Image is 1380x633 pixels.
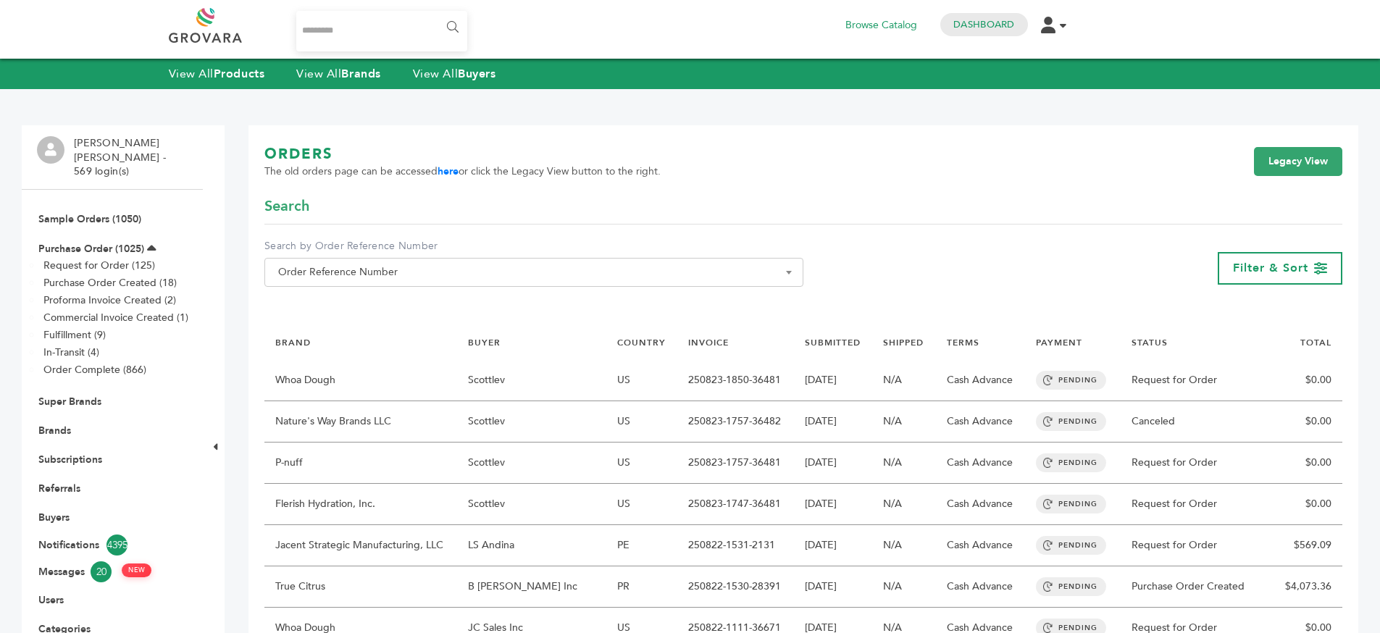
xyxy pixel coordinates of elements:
[936,525,1025,566] td: Cash Advance
[936,484,1025,525] td: Cash Advance
[1036,453,1106,472] span: PENDING
[1267,525,1342,566] td: $569.09
[1036,536,1106,555] span: PENDING
[953,18,1014,31] a: Dashboard
[264,484,457,525] td: Flerish Hydration, Inc.
[1121,525,1267,566] td: Request for Order
[457,525,606,566] td: LS Andina
[1300,337,1331,348] a: TOTAL
[37,136,64,164] img: profile.png
[1036,337,1082,348] a: PAYMENT
[872,566,935,608] td: N/A
[606,360,678,401] td: US
[1267,484,1342,525] td: $0.00
[296,66,381,82] a: View AllBrands
[457,566,606,608] td: B [PERSON_NAME] Inc
[936,443,1025,484] td: Cash Advance
[1132,337,1168,348] a: STATUS
[43,259,155,272] a: Request for Order (125)
[1036,412,1106,431] span: PENDING
[936,566,1025,608] td: Cash Advance
[936,360,1025,401] td: Cash Advance
[606,484,678,525] td: US
[457,484,606,525] td: Scottlev
[264,443,457,484] td: P-nuff
[457,401,606,443] td: Scottlev
[457,360,606,401] td: Scottlev
[1267,566,1342,608] td: $4,073.36
[677,525,794,566] td: 250822-1531-2131
[264,144,661,164] h1: ORDERS
[214,66,264,82] strong: Products
[872,401,935,443] td: N/A
[38,453,102,466] a: Subscriptions
[457,443,606,484] td: Scottlev
[264,401,457,443] td: Nature's Way Brands LLC
[74,136,199,179] li: [PERSON_NAME] [PERSON_NAME] - 569 login(s)
[1254,147,1342,176] a: Legacy View
[106,535,127,556] span: 4395
[677,401,794,443] td: 250823-1757-36482
[872,484,935,525] td: N/A
[794,443,873,484] td: [DATE]
[936,401,1025,443] td: Cash Advance
[91,561,112,582] span: 20
[38,395,101,408] a: Super Brands
[805,337,861,348] a: SUBMITTED
[1036,577,1106,596] span: PENDING
[606,525,678,566] td: PE
[677,566,794,608] td: 250822-1530-28391
[38,212,141,226] a: Sample Orders (1050)
[264,164,661,179] span: The old orders page can be accessed or click the Legacy View button to the right.
[794,401,873,443] td: [DATE]
[275,337,311,348] a: BRAND
[38,242,144,256] a: Purchase Order (1025)
[264,566,457,608] td: True Citrus
[688,337,729,348] a: INVOICE
[947,337,979,348] a: TERMS
[43,276,177,290] a: Purchase Order Created (18)
[468,337,501,348] a: BUYER
[1036,371,1106,390] span: PENDING
[43,328,106,342] a: Fulfillment (9)
[606,566,678,608] td: PR
[1267,443,1342,484] td: $0.00
[606,443,678,484] td: US
[264,360,457,401] td: Whoa Dough
[872,525,935,566] td: N/A
[1267,360,1342,401] td: $0.00
[794,484,873,525] td: [DATE]
[1036,495,1106,513] span: PENDING
[794,566,873,608] td: [DATE]
[883,337,924,348] a: SHIPPED
[413,66,496,82] a: View AllBuyers
[43,311,188,324] a: Commercial Invoice Created (1)
[617,337,666,348] a: COUNTRY
[169,66,265,82] a: View AllProducts
[1121,360,1267,401] td: Request for Order
[794,360,873,401] td: [DATE]
[1267,401,1342,443] td: $0.00
[38,593,64,607] a: Users
[677,443,794,484] td: 250823-1757-36481
[43,293,176,307] a: Proforma Invoice Created (2)
[264,239,803,253] label: Search by Order Reference Number
[264,258,803,287] span: Order Reference Number
[38,535,186,556] a: Notifications4395
[1121,443,1267,484] td: Request for Order
[264,196,309,217] span: Search
[1121,401,1267,443] td: Canceled
[38,424,71,437] a: Brands
[264,525,457,566] td: Jacent Strategic Manufacturing, LLC
[272,262,795,282] span: Order Reference Number
[458,66,495,82] strong: Buyers
[38,482,80,495] a: Referrals
[1121,484,1267,525] td: Request for Order
[845,17,917,33] a: Browse Catalog
[1121,566,1267,608] td: Purchase Order Created
[872,443,935,484] td: N/A
[296,11,468,51] input: Search...
[677,360,794,401] td: 250823-1850-36481
[341,66,380,82] strong: Brands
[677,484,794,525] td: 250823-1747-36481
